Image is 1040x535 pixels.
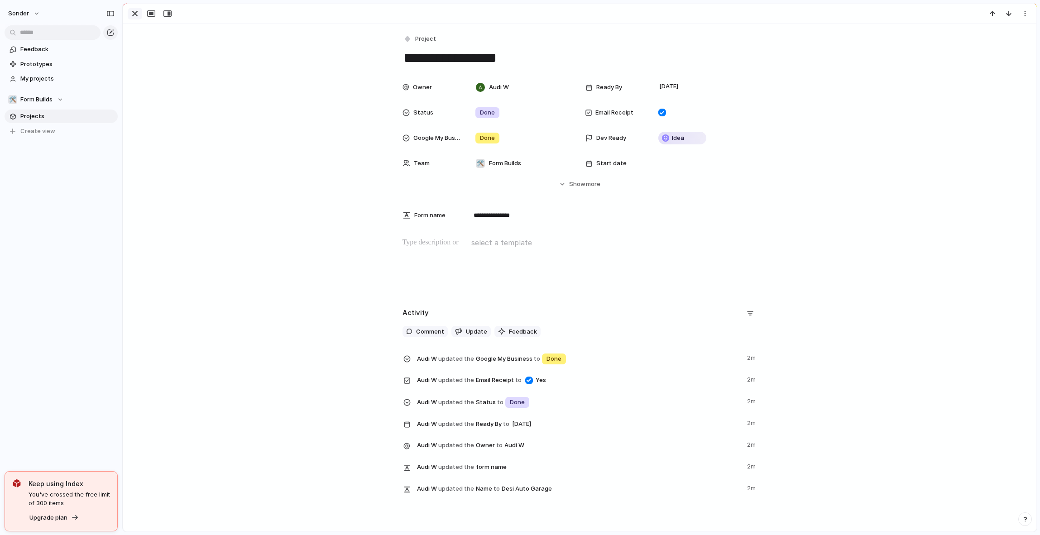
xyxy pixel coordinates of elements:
[494,326,541,338] button: Feedback
[546,354,561,363] span: Done
[657,81,681,92] span: [DATE]
[569,180,585,189] span: Show
[451,326,491,338] button: Update
[480,108,495,117] span: Done
[536,376,546,385] span: Yes
[747,417,757,428] span: 2m
[417,352,742,365] span: Google My Business
[20,60,115,69] span: Prototypes
[20,74,115,83] span: My projects
[480,134,495,143] span: Done
[402,33,439,46] button: Project
[5,72,118,86] a: My projects
[4,6,45,21] button: sonder
[417,460,742,473] span: form name
[417,373,742,386] span: Email Receipt
[438,484,474,493] span: updated the
[747,352,757,363] span: 2m
[747,439,757,449] span: 2m
[438,376,474,385] span: updated the
[414,211,446,220] span: Form name
[29,479,110,488] span: Keep using Index
[417,417,742,430] span: Ready By
[471,237,532,248] span: select a template
[586,180,600,189] span: more
[8,9,29,18] span: sonder
[510,419,534,430] span: [DATE]
[416,327,444,336] span: Comment
[417,439,742,451] span: Owner
[29,490,110,508] span: You've crossed the free limit of 300 items
[20,45,115,54] span: Feedback
[595,108,633,117] span: Email Receipt
[596,134,626,143] span: Dev Ready
[417,395,742,409] span: Status
[414,159,430,168] span: Team
[403,176,757,192] button: Showmore
[20,127,55,136] span: Create view
[672,134,684,143] span: Idea
[413,108,433,117] span: Status
[20,112,115,121] span: Projects
[438,398,474,407] span: updated the
[747,395,757,406] span: 2m
[8,95,17,104] div: 🛠️
[509,327,537,336] span: Feedback
[438,463,474,472] span: updated the
[417,463,437,472] span: Audi W
[417,484,437,493] span: Audi W
[415,34,436,43] span: Project
[466,327,487,336] span: Update
[413,83,432,92] span: Owner
[413,134,460,143] span: Google My Business
[438,441,474,450] span: updated the
[515,376,522,385] span: to
[489,83,509,92] span: Audi W
[747,373,757,384] span: 2m
[5,110,118,123] a: Projects
[5,43,118,56] a: Feedback
[470,236,533,249] button: select a template
[504,441,524,450] span: Audi W
[20,95,53,104] span: Form Builds
[596,83,622,92] span: Ready By
[5,93,118,106] button: 🛠️Form Builds
[417,398,437,407] span: Audi W
[403,308,429,318] h2: Activity
[497,398,503,407] span: to
[29,513,67,522] span: Upgrade plan
[496,441,503,450] span: to
[403,326,448,338] button: Comment
[747,482,757,493] span: 2m
[27,511,81,524] button: Upgrade plan
[5,124,118,138] button: Create view
[438,354,474,363] span: updated the
[596,159,627,168] span: Start date
[438,420,474,429] span: updated the
[417,376,437,385] span: Audi W
[494,484,500,493] span: to
[489,159,521,168] span: Form Builds
[417,354,437,363] span: Audi W
[417,420,437,429] span: Audi W
[534,354,540,363] span: to
[5,57,118,71] a: Prototypes
[747,460,757,471] span: 2m
[417,441,437,450] span: Audi W
[476,159,485,168] div: 🛠️
[417,482,742,495] span: Name Desi Auto Garage
[510,398,525,407] span: Done
[503,420,509,429] span: to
